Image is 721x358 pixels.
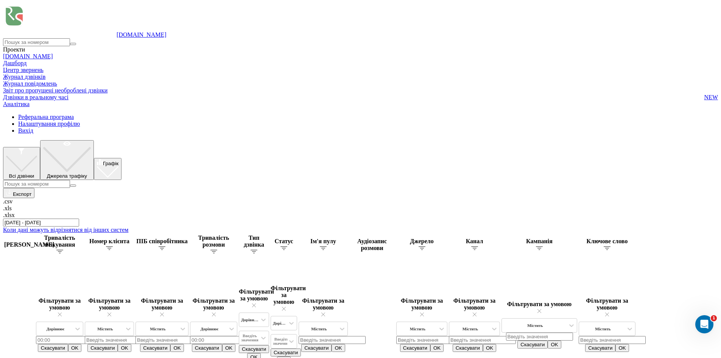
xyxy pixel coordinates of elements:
span: 1 [711,315,717,321]
button: Скасувати [271,349,301,356]
a: Коли дані можуть відрізнятися вiд інших систем [3,227,128,233]
div: Тривалість розмови [190,234,237,248]
button: OK [332,344,345,352]
input: 00:00 [36,336,103,344]
button: Скасувати [517,341,548,349]
a: Звіт про пропущені необроблені дзвінки [3,87,718,94]
button: Скасувати [38,344,68,352]
a: Журнал дзвінків [3,73,718,80]
button: OK [548,341,561,349]
a: Реферальна програма [18,114,74,120]
img: Ringostat logo [3,3,117,37]
div: Аудіозапис розмови [349,238,395,252]
span: NEW [704,94,718,101]
span: Дзвінки в реальному часі [3,94,69,101]
div: Ключове слово [579,238,635,245]
a: Журнал повідомлень [3,80,718,87]
button: OK [430,344,444,352]
div: Фільтрувати за умовою [396,297,447,318]
input: 00:00 [190,336,257,344]
input: Введіть значення [506,333,573,341]
span: OK [486,345,493,351]
a: Вихід [18,127,33,134]
div: Фільтрувати за умовою [271,285,297,312]
span: OK [551,342,558,347]
span: OK [618,345,626,351]
button: OK [68,344,81,352]
div: Кампанія [501,238,577,245]
button: Експорт [3,188,34,198]
span: Журнал дзвінків [3,73,45,80]
span: OK [433,345,441,351]
button: OK [118,344,131,352]
div: Проекти [3,46,718,53]
span: OK [71,345,78,351]
span: Всі дзвінки [9,173,34,179]
span: .xlsx [3,212,15,218]
span: OK [173,345,181,351]
input: Пошук за номером [3,180,70,188]
div: Фільтрувати за умовою [190,297,237,318]
div: Ім'я пулу [299,238,348,245]
a: Дашборд [3,60,26,66]
button: Джерела трафіку [40,140,94,180]
button: OK [222,344,235,352]
span: Графік [103,161,118,166]
div: Фільтрувати за умовою [36,297,83,318]
div: Фільтрувати за умовою [579,297,635,318]
div: Фільтрувати за умовою [85,297,134,318]
button: Графік [94,158,121,180]
div: Введіть значення [273,337,290,345]
button: Скасувати [453,344,483,352]
div: Тип дзвінка [239,234,269,248]
a: Аналiтика [3,101,30,107]
button: Скасувати [301,344,332,352]
a: Дзвінки в реальному часіNEW [3,94,718,101]
button: Скасувати [192,344,222,352]
span: OK [225,345,232,351]
a: [DOMAIN_NAME] [117,31,167,38]
div: Статус [271,238,297,245]
span: .xls [3,205,12,211]
div: Джерело [396,238,447,245]
input: Введіть значення [299,336,366,344]
div: Фільтрувати за умовою [449,297,500,318]
button: OK [483,344,496,352]
div: Номер клієнта [85,238,134,245]
span: OK [335,345,342,351]
input: Введіть значення [135,336,202,344]
div: Тривалість очікування [36,234,83,248]
a: Налаштування профілю [18,120,80,127]
span: OK [121,345,128,351]
button: Скасувати [140,344,170,352]
a: [DOMAIN_NAME] [3,53,53,59]
iframe: Intercom live chat [695,315,713,333]
span: Звіт про пропущені необроблені дзвінки [3,87,107,94]
input: Введіть значення [579,336,646,344]
button: Скасувати [87,344,118,352]
button: OK [170,344,184,352]
button: OK [615,344,629,352]
div: Введіть значення [241,334,259,342]
button: Всі дзвінки [3,147,40,180]
span: Журнал повідомлень [3,80,57,87]
a: Центр звернень [3,67,44,73]
input: Введіть значення [396,336,463,344]
button: Скасувати [239,345,269,353]
div: Канал [449,238,500,245]
input: Введіть значення [85,336,152,344]
div: Фільтрувати за умовою [501,301,577,314]
button: Скасувати [400,344,430,352]
div: Фільтрувати за умовою [299,297,348,318]
div: ПІБ співробітника [135,238,188,245]
div: Фільтрувати за умовою [239,288,269,309]
button: Скасувати [585,344,615,352]
input: Пошук за номером [3,38,70,46]
span: .csv [3,198,12,205]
